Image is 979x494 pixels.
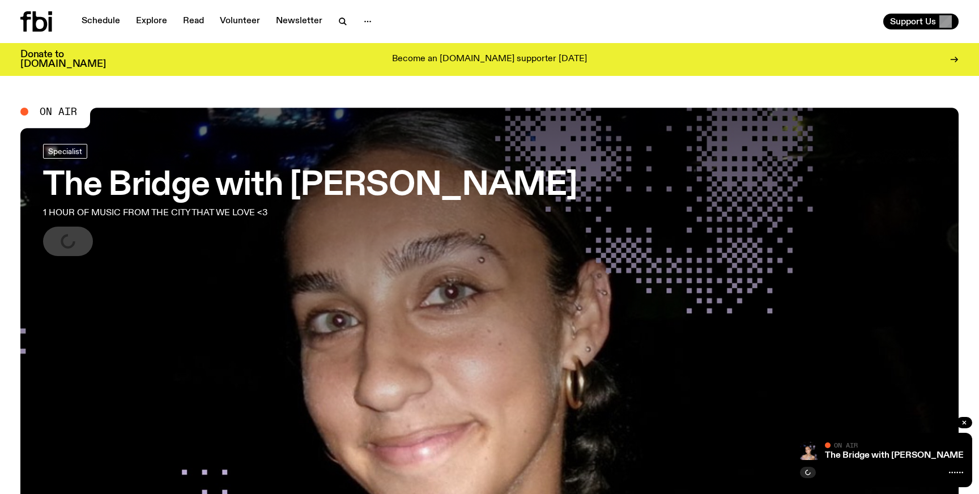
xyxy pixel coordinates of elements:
p: 1 HOUR OF MUSIC FROM THE CITY THAT WE LOVE <3 [43,206,333,220]
span: On Air [834,441,858,449]
span: Specialist [48,147,82,155]
span: On Air [40,107,77,117]
a: Newsletter [269,14,329,29]
span: Support Us [890,16,936,27]
a: Read [176,14,211,29]
a: The Bridge with [PERSON_NAME] [825,451,967,460]
a: Volunteer [213,14,267,29]
a: Explore [129,14,174,29]
button: Support Us [883,14,959,29]
a: The Bridge with [PERSON_NAME]1 HOUR OF MUSIC FROM THE CITY THAT WE LOVE <3 [43,144,577,256]
p: Become an [DOMAIN_NAME] supporter [DATE] [392,54,587,65]
a: Specialist [43,144,87,159]
a: Schedule [75,14,127,29]
h3: The Bridge with [PERSON_NAME] [43,170,577,202]
h3: Donate to [DOMAIN_NAME] [20,50,106,69]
